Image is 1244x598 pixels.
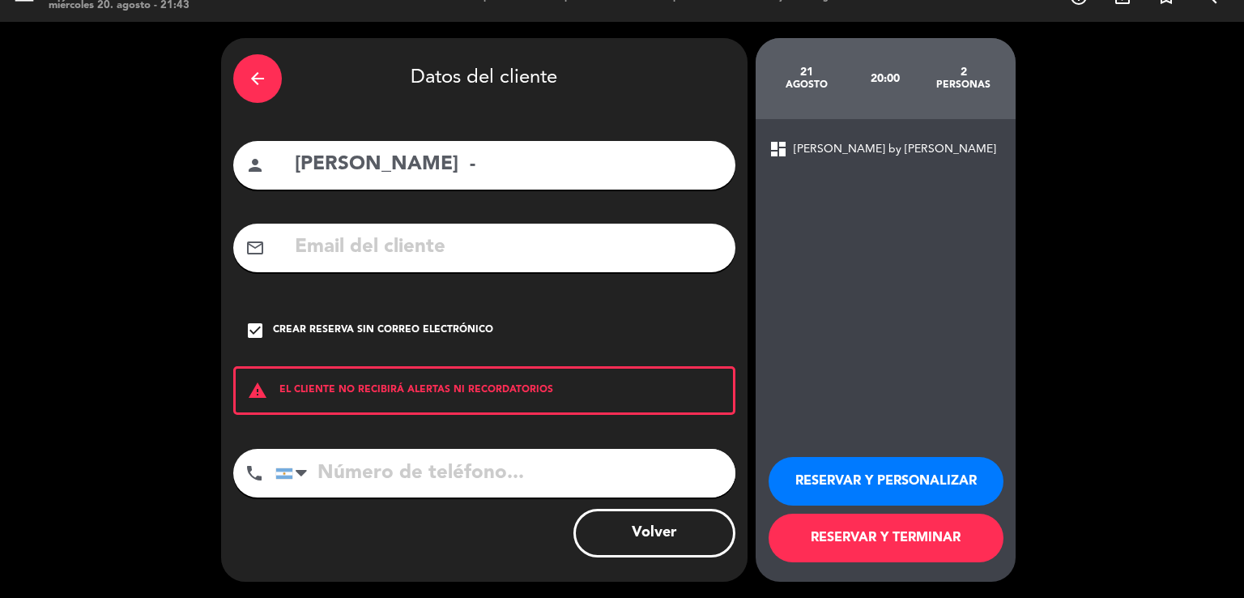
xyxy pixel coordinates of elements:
[573,509,735,557] button: Volver
[245,463,264,483] i: phone
[769,139,788,159] span: dashboard
[245,321,265,340] i: check_box
[233,366,735,415] div: EL CLIENTE NO RECIBIRÁ ALERTAS NI RECORDATORIOS
[769,514,1003,562] button: RESERVAR Y TERMINAR
[768,66,846,79] div: 21
[846,50,924,107] div: 20:00
[769,457,1003,506] button: RESERVAR Y PERSONALIZAR
[236,381,279,400] i: warning
[293,231,723,264] input: Email del cliente
[794,140,996,159] span: [PERSON_NAME] by [PERSON_NAME]
[245,156,265,175] i: person
[924,66,1003,79] div: 2
[293,148,723,182] input: Nombre del cliente
[273,322,493,339] div: Crear reserva sin correo electrónico
[233,50,735,107] div: Datos del cliente
[248,69,267,88] i: arrow_back
[245,238,265,258] i: mail_outline
[768,79,846,92] div: agosto
[924,79,1003,92] div: personas
[276,450,313,497] div: Argentina: +54
[275,449,735,498] input: Número de teléfono...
